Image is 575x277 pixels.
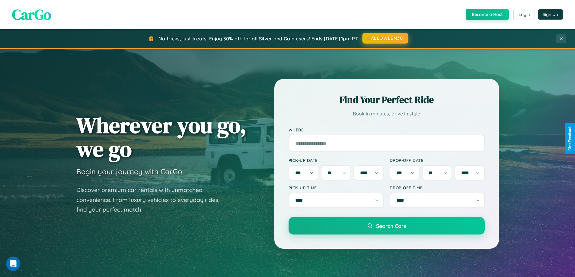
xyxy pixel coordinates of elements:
[568,126,572,151] div: Give Feedback
[289,127,485,132] label: Where
[158,36,359,42] span: No tricks, just treats! Enjoy 30% off for all Silver and Gold users! Ends [DATE] 1pm PT.
[6,257,21,271] iframe: Intercom live chat
[513,9,535,20] button: Login
[289,158,384,163] label: Pick-up Date
[538,9,563,20] button: Sign Up
[363,33,408,44] button: HALLOWEEN30
[289,93,485,106] h2: Find Your Perfect Ride
[289,217,485,235] button: Search Cars
[12,5,51,24] span: CarGo
[76,113,247,161] h1: Wherever you go, we go
[76,167,182,176] h3: Begin your journey with CarGo
[376,222,406,229] span: Search Cars
[289,185,384,190] label: Pick-up Time
[390,158,485,163] label: Drop-off Date
[390,185,485,190] label: Drop-off Time
[289,109,485,118] p: Book in minutes, drive in style
[466,9,509,20] button: Become a Host
[76,185,227,215] p: Discover premium car rentals with unmatched convenience. From luxury vehicles to everyday rides, ...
